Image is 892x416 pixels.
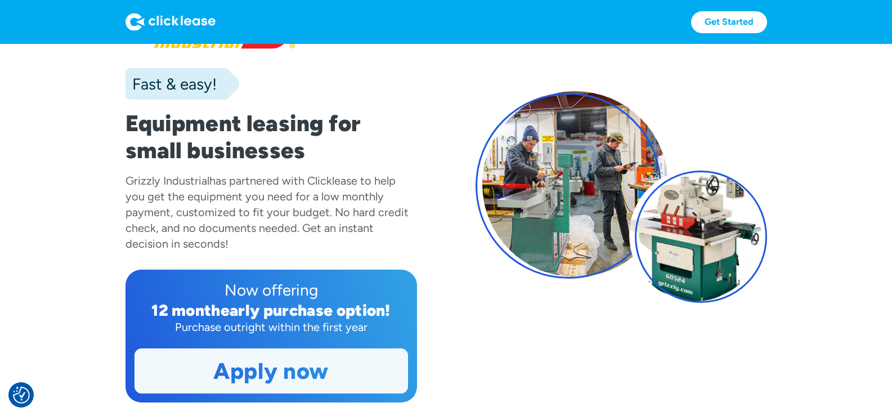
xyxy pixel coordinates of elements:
[135,279,408,301] div: Now offering
[125,174,409,251] div: has partnered with Clicklease to help you get the equipment you need for a low monthly payment, c...
[13,387,30,404] button: Consent Preferences
[125,174,209,187] div: Grizzly Industrial
[125,110,417,164] h1: Equipment leasing for small businesses
[691,11,767,33] a: Get Started
[125,73,217,95] div: Fast & easy!
[221,301,391,320] div: early purchase option!
[13,387,30,404] img: Revisit consent button
[135,349,407,393] a: Apply now
[125,13,216,31] img: Logo
[151,301,221,320] div: 12 month
[135,319,408,335] div: Purchase outright within the first year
